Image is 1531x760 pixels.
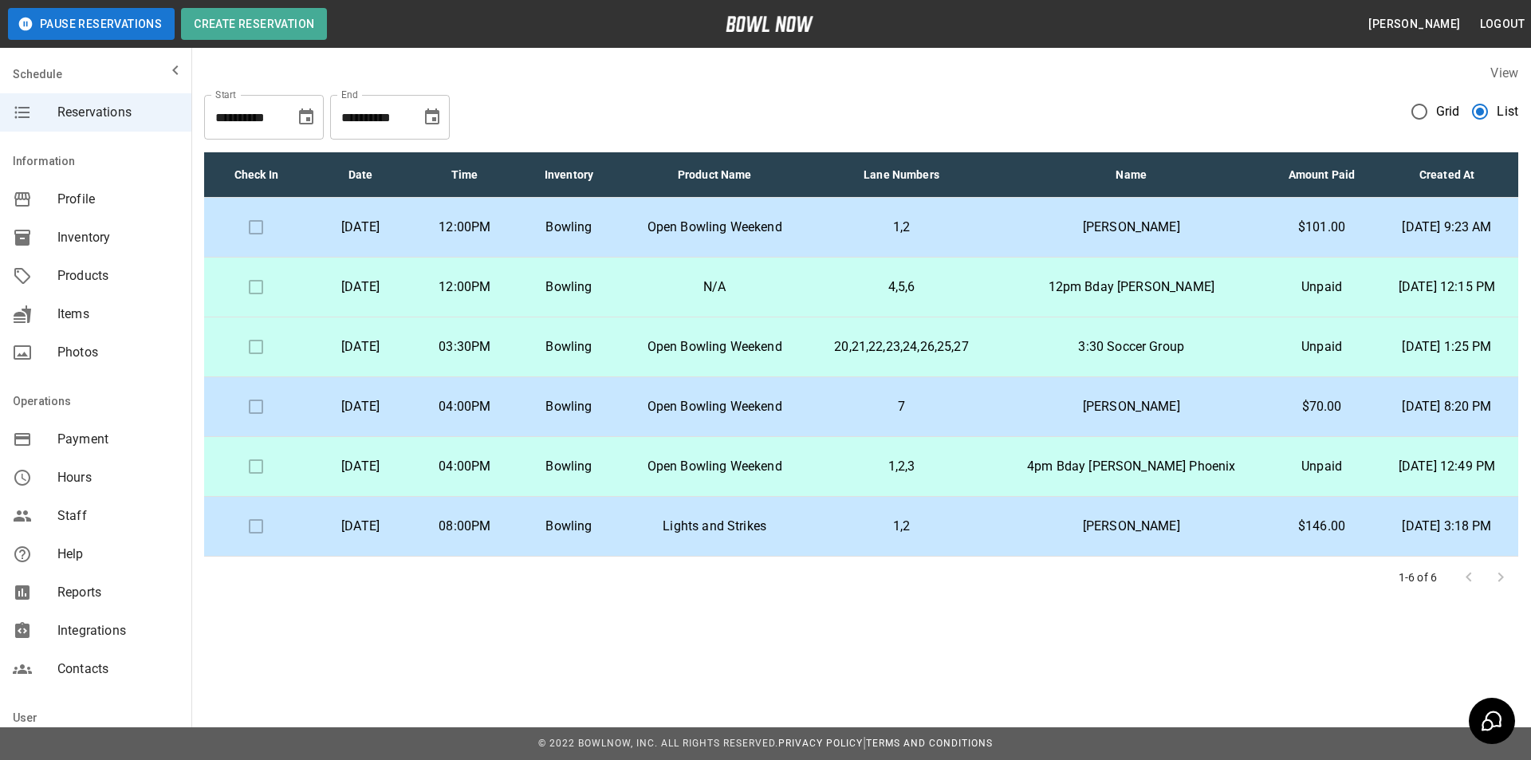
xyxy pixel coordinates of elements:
p: Bowling [529,517,608,536]
th: Name [994,152,1268,198]
th: Time [412,152,517,198]
span: Contacts [57,660,179,679]
p: 08:00PM [425,517,504,536]
th: Created At [1376,152,1518,198]
a: Privacy Policy [778,738,863,749]
p: [DATE] 12:49 PM [1388,457,1505,476]
p: [PERSON_NAME] [1007,397,1255,416]
a: Terms and Conditions [866,738,993,749]
p: [DATE] 1:25 PM [1388,337,1505,356]
p: [DATE] [321,218,400,237]
p: $101.00 [1281,218,1363,237]
p: 03:30PM [425,337,504,356]
span: Photos [57,343,179,362]
th: Date [309,152,413,198]
p: Open Bowling Weekend [634,397,796,416]
p: 12:00PM [425,218,504,237]
span: Profile [57,190,179,209]
span: Payment [57,430,179,449]
p: 20,21,22,23,24,26,25,27 [821,337,982,356]
p: 4,5,6 [821,278,982,297]
p: [DATE] [321,397,400,416]
button: [PERSON_NAME] [1362,10,1466,39]
p: [PERSON_NAME] [1007,517,1255,536]
p: Unpaid [1281,278,1363,297]
p: 7 [821,397,982,416]
p: Open Bowling Weekend [634,457,796,476]
p: 1-6 of 6 [1399,569,1437,585]
p: $70.00 [1281,397,1363,416]
span: List [1497,102,1518,121]
label: View [1490,65,1518,81]
p: Bowling [529,337,608,356]
p: 1,2 [821,218,982,237]
span: Items [57,305,179,324]
p: 1,2,3 [821,457,982,476]
p: Open Bowling Weekend [634,337,796,356]
span: Inventory [57,228,179,247]
th: Check In [204,152,309,198]
p: 12pm Bday [PERSON_NAME] [1007,278,1255,297]
p: 1,2 [821,517,982,536]
p: 04:00PM [425,397,504,416]
button: Choose date, selected date is Sep 12, 2025 [290,101,322,133]
p: [DATE] [321,457,400,476]
th: Amount Paid [1268,152,1376,198]
button: Choose date, selected date is Sep 14, 2025 [416,101,448,133]
p: [DATE] 8:20 PM [1388,397,1505,416]
p: Bowling [529,397,608,416]
p: Lights and Strikes [634,517,796,536]
span: Integrations [57,621,179,640]
p: $146.00 [1281,517,1363,536]
button: Logout [1474,10,1531,39]
button: Create Reservation [181,8,327,40]
p: 12:00PM [425,278,504,297]
span: Reservations [57,103,179,122]
span: © 2022 BowlNow, Inc. All Rights Reserved. [538,738,778,749]
p: 4pm Bday [PERSON_NAME] Phoenix [1007,457,1255,476]
span: Grid [1436,102,1460,121]
p: [DATE] [321,337,400,356]
p: N/A [634,278,796,297]
p: Bowling [529,457,608,476]
img: logo [726,16,813,32]
span: Staff [57,506,179,526]
th: Product Name [621,152,809,198]
p: [DATE] 12:15 PM [1388,278,1505,297]
p: Bowling [529,218,608,237]
p: Unpaid [1281,337,1363,356]
p: [DATE] 3:18 PM [1388,517,1505,536]
p: [DATE] [321,517,400,536]
p: [DATE] [321,278,400,297]
p: [PERSON_NAME] [1007,218,1255,237]
p: Unpaid [1281,457,1363,476]
span: Hours [57,468,179,487]
p: 04:00PM [425,457,504,476]
p: 3:30 Soccer Group [1007,337,1255,356]
th: Lane Numbers [809,152,995,198]
th: Inventory [517,152,621,198]
p: Open Bowling Weekend [634,218,796,237]
p: Bowling [529,278,608,297]
span: Products [57,266,179,285]
span: Reports [57,583,179,602]
span: Help [57,545,179,564]
button: Pause Reservations [8,8,175,40]
p: [DATE] 9:23 AM [1388,218,1505,237]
